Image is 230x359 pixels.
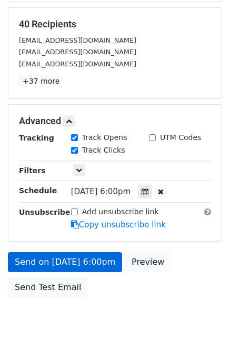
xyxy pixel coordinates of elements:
a: +37 more [19,75,63,88]
strong: Schedule [19,186,57,195]
span: [DATE] 6:00pm [71,187,131,196]
strong: Filters [19,166,46,175]
h5: Advanced [19,115,211,127]
a: Send Test Email [8,277,88,297]
h5: 40 Recipients [19,18,211,30]
label: Add unsubscribe link [82,206,159,217]
label: Track Opens [82,132,127,143]
small: [EMAIL_ADDRESS][DOMAIN_NAME] [19,36,136,44]
label: Track Clicks [82,145,125,156]
strong: Tracking [19,134,54,142]
a: Send on [DATE] 6:00pm [8,252,122,272]
small: [EMAIL_ADDRESS][DOMAIN_NAME] [19,48,136,56]
label: UTM Codes [160,132,201,143]
a: Copy unsubscribe link [71,220,166,230]
strong: Unsubscribe [19,208,71,216]
small: [EMAIL_ADDRESS][DOMAIN_NAME] [19,60,136,68]
a: Preview [125,252,171,272]
iframe: Chat Widget [177,308,230,359]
